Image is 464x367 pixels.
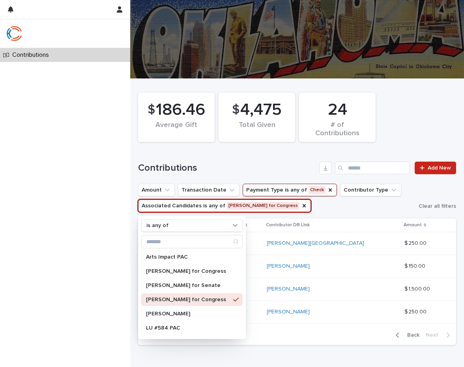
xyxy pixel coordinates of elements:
[138,232,456,255] tr: [DATE]Check[PERSON_NAME][GEOGRAPHIC_DATA] $ 250.00$ 250.00
[404,238,428,247] p: $ 250.00
[267,263,310,270] a: [PERSON_NAME]
[138,199,311,212] button: Associated Candidates
[232,102,239,117] span: $
[6,26,22,41] img: qJrBEDQOT26p5MY9181R
[146,222,168,229] p: is any of
[156,100,205,120] span: 186.46
[415,200,456,212] button: Clear all filters
[138,300,456,323] tr: [DATE]Check[PERSON_NAME] $ 250.00$ 250.00
[138,184,175,196] button: Amount
[267,309,310,315] a: [PERSON_NAME]
[415,162,456,174] a: Add New
[243,184,337,196] button: Payment Type
[146,283,230,288] p: [PERSON_NAME] for Senate
[146,311,230,317] p: [PERSON_NAME]
[138,255,456,278] tr: [DATE]Check[PERSON_NAME] $ 150.00$ 150.00
[9,51,55,59] p: Contributions
[146,297,230,302] p: [PERSON_NAME] for Congress
[426,332,443,338] span: Next
[178,184,239,196] button: Transaction Date
[402,332,419,338] span: Back
[148,102,155,117] span: $
[266,221,310,229] p: Contributor DB LInk
[340,184,401,196] button: Contributor Type
[404,307,428,315] p: $ 250.00
[404,221,422,229] p: Amount
[232,121,282,138] div: Total Given
[138,162,316,174] h1: Contributions
[146,268,230,274] p: [PERSON_NAME] for Congress
[267,286,310,292] a: [PERSON_NAME]
[404,261,427,270] p: $ 150.00
[142,235,242,248] input: Search
[138,278,456,300] tr: [DATE]Check[PERSON_NAME] $ 1,500.00$ 1,500.00
[146,254,230,260] p: Arts Impact PAC
[389,332,423,339] button: Back
[267,240,364,247] a: [PERSON_NAME][GEOGRAPHIC_DATA]
[423,332,456,339] button: Next
[312,121,362,138] div: # of Contributions
[152,121,201,138] div: Average Gift
[419,203,456,209] span: Clear all filters
[146,325,230,331] p: LU #584 PAC
[312,100,362,120] div: 24
[404,284,432,292] p: $ 1,500.00
[240,100,282,120] span: 4,475
[141,235,243,248] div: Search
[428,165,451,171] span: Add New
[335,162,410,174] input: Search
